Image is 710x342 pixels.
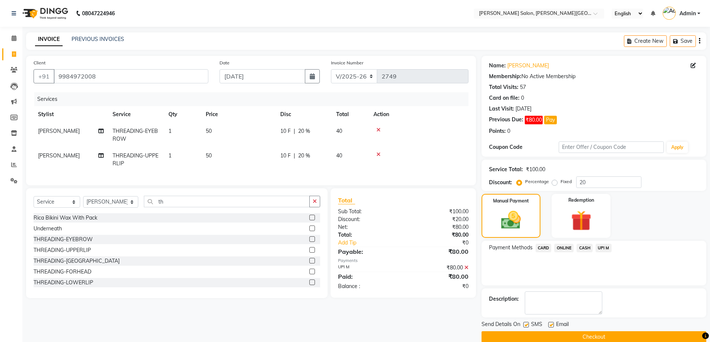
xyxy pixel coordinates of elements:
[336,128,342,134] span: 40
[403,272,474,281] div: ₹80.00
[559,141,664,153] input: Enter Offer / Coupon Code
[34,106,108,123] th: Stylist
[515,105,531,113] div: [DATE]
[531,320,542,330] span: SMS
[34,60,45,66] label: Client
[332,282,403,290] div: Balance :
[298,152,310,160] span: 20 %
[332,264,403,272] div: UPI M
[38,128,80,134] span: [PERSON_NAME]
[19,3,70,24] img: logo
[521,94,524,102] div: 0
[520,83,526,91] div: 57
[565,208,598,233] img: _gift.svg
[536,244,552,252] span: CARD
[489,244,533,252] span: Payment Methods
[72,36,124,42] a: PREVIOUS INVOICES
[525,116,543,124] span: ₹80.00
[220,60,230,66] label: Date
[280,127,291,135] span: 10 F
[34,257,120,265] div: THREADING-[GEOGRAPHIC_DATA]
[276,106,332,123] th: Disc
[489,295,519,303] div: Description:
[544,116,557,124] button: Pay
[493,198,529,204] label: Manual Payment
[679,10,696,17] span: Admin
[489,127,506,135] div: Points:
[489,83,518,91] div: Total Visits:
[554,244,574,252] span: ONLINE
[489,73,699,80] div: No Active Membership
[526,166,545,173] div: ₹100.00
[331,60,363,66] label: Invoice Number
[38,152,80,159] span: [PERSON_NAME]
[34,92,474,106] div: Services
[82,3,115,24] b: 08047224946
[507,127,510,135] div: 0
[369,106,468,123] th: Action
[338,258,468,264] div: Payments
[489,166,523,173] div: Service Total:
[525,178,549,185] label: Percentage
[403,208,474,215] div: ₹100.00
[108,106,164,123] th: Service
[294,127,295,135] span: |
[663,7,676,20] img: Admin
[489,116,523,124] div: Previous Due:
[54,69,208,83] input: Search by Name/Mobile/Email/Code
[332,231,403,239] div: Total:
[403,247,474,256] div: ₹80.00
[35,33,63,46] a: INVOICE
[403,264,474,272] div: ₹80.00
[336,152,342,159] span: 40
[338,196,355,204] span: Total
[482,320,520,330] span: Send Details On
[168,128,171,134] span: 1
[34,225,62,233] div: Underneath
[332,223,403,231] div: Net:
[298,127,310,135] span: 20 %
[332,239,415,247] a: Add Tip
[201,106,276,123] th: Price
[332,247,403,256] div: Payable:
[507,62,549,70] a: [PERSON_NAME]
[667,142,688,153] button: Apply
[113,128,158,142] span: THREADING-EYEBROW
[34,214,97,222] div: Rica Bikini Wax With Pack
[332,215,403,223] div: Discount:
[568,197,594,204] label: Redemption
[489,179,512,186] div: Discount:
[489,62,506,70] div: Name:
[415,239,474,247] div: ₹0
[34,69,54,83] button: +91
[144,196,310,207] input: Search or Scan
[206,152,212,159] span: 50
[489,105,514,113] div: Last Visit:
[34,236,93,243] div: THREADING-EYEBROW
[577,244,593,252] span: CASH
[332,208,403,215] div: Sub Total:
[403,223,474,231] div: ₹80.00
[164,106,201,123] th: Qty
[113,152,158,167] span: THREADING-UPPERLIP
[489,73,521,80] div: Membership:
[34,279,93,287] div: THREADING-LOWERLIP
[34,246,91,254] div: THREADING-UPPERLIP
[561,178,572,185] label: Fixed
[403,231,474,239] div: ₹80.00
[34,268,91,276] div: THREADING-FORHEAD
[403,282,474,290] div: ₹0
[294,152,295,160] span: |
[670,35,696,47] button: Save
[495,209,527,231] img: _cash.svg
[489,143,559,151] div: Coupon Code
[206,128,212,134] span: 50
[403,215,474,223] div: ₹20.00
[280,152,291,160] span: 10 F
[489,94,520,102] div: Card on file:
[168,152,171,159] span: 1
[596,244,612,252] span: UPI M
[624,35,667,47] button: Create New
[332,272,403,281] div: Paid:
[332,106,369,123] th: Total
